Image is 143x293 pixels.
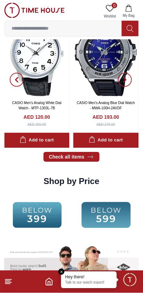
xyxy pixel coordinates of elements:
[73,133,139,148] button: Add to cart
[96,122,115,127] div: AED 275.00
[20,137,54,145] div: Add to cart
[72,243,105,291] img: Banner Image
[112,3,117,8] span: 0
[24,114,50,121] h4: AED 120.00
[4,12,70,96] img: CASIO Men's Analog White Dial Watch - MTP-1303L-7B
[89,137,123,145] div: Add to cart
[120,13,137,19] span: My Bag
[58,269,65,275] em: Close tooltip
[43,152,100,162] a: Check all items
[73,194,139,236] img: ...
[45,278,53,286] a: Home
[101,3,119,21] a: 0Wishlist
[119,3,139,21] button: My Bag
[93,114,119,121] h4: AED 193.00
[4,194,70,236] img: ...
[38,243,72,291] img: Banner Image
[12,101,62,110] a: CASIO Men's Analog White Dial Watch - MTP-1303L-7B
[77,101,135,110] a: CASIO Men's Analog Blue Dial Watch - MWA-100H-2AVDF
[73,12,139,96] img: CASIO Men's Analog Blue Dial Watch - MWA-100H-2AVDF
[4,243,38,291] img: Banner Image
[65,274,113,280] div: Hey there!
[4,133,70,148] button: Add to cart
[101,14,119,19] span: Wishlist
[122,272,138,288] div: Chat Widget
[27,122,46,127] div: AED 200.00
[43,176,99,187] h2: Shop by Price
[4,3,65,18] img: ...
[65,281,113,286] p: Talk to our watch expert!
[105,243,139,291] img: Banner Image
